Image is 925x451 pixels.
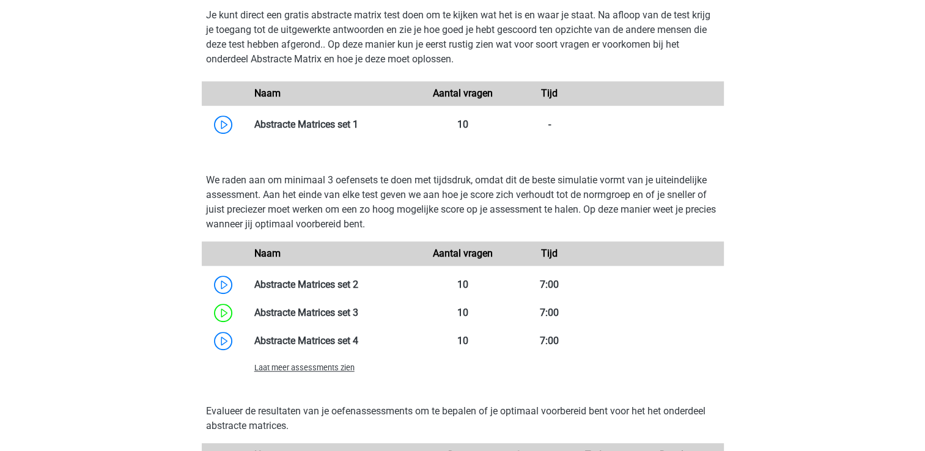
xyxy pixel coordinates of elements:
p: Evalueer de resultaten van je oefenassessments om te bepalen of je optimaal voorbereid bent voor ... [206,404,720,433]
div: Abstracte Matrices set 2 [245,277,419,292]
div: Tijd [506,246,593,261]
div: Tijd [506,86,593,101]
div: Aantal vragen [419,86,506,101]
div: Abstracte Matrices set 3 [245,306,419,320]
div: Aantal vragen [419,246,506,261]
span: Laat meer assessments zien [254,363,355,372]
div: Abstracte Matrices set 1 [245,117,419,132]
div: Abstracte Matrices set 4 [245,334,419,348]
p: We raden aan om minimaal 3 oefensets te doen met tijdsdruk, omdat dit de beste simulatie vormt va... [206,173,720,232]
div: Naam [245,86,419,101]
p: Je kunt direct een gratis abstracte matrix test doen om te kijken wat het is en waar je staat. Na... [206,8,720,67]
div: Naam [245,246,419,261]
